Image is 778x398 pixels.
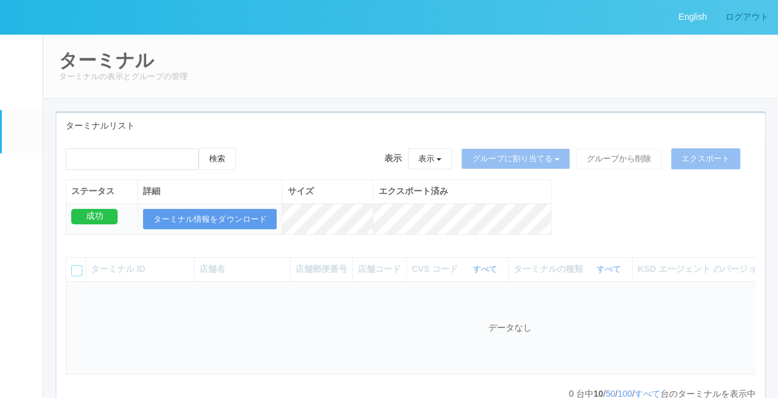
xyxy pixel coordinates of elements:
[71,185,132,198] div: ステータス
[2,72,43,109] a: ユーザー
[2,34,43,72] a: イベントログ
[59,70,763,83] p: ターミナルの表示とグループの管理
[56,113,765,138] div: ターミナルリスト
[295,264,347,274] span: 店舗郵便番号
[408,148,452,169] button: 表示
[143,209,277,230] button: ターミナル情報をダウンロード
[199,264,225,274] span: 店舗名
[473,265,500,274] a: すべて
[2,343,43,381] a: ドキュメントを管理
[2,192,43,229] a: メンテナンス通知
[2,305,43,343] a: コンテンツプリント
[59,50,763,70] h2: ターミナル
[514,263,586,276] span: ターミナルの種類
[199,148,236,170] button: 検索
[2,153,43,191] a: パッケージ
[638,264,764,274] span: KSD エージェント のバージョン
[358,264,401,274] span: 店舗コード
[287,185,368,198] div: サイズ
[143,185,277,198] div: 詳細
[576,148,662,169] button: グループから削除
[470,263,503,276] button: すべて
[594,263,627,276] button: すべて
[2,267,43,305] a: アラート設定
[378,185,546,198] div: エクスポート済み
[384,152,402,165] span: 表示
[71,209,118,224] div: 成功
[2,110,43,153] a: ターミナル
[412,263,461,276] span: CVS コード
[671,148,740,169] button: エクスポート
[597,265,624,274] a: すべて
[2,229,43,267] a: クライアントリンク
[91,263,189,276] div: ターミナル ID
[461,148,570,169] button: グループに割り当てる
